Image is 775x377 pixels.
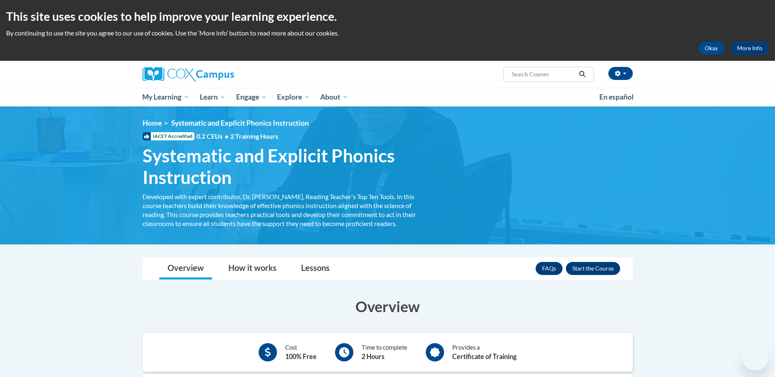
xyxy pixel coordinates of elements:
[599,93,634,101] span: En español
[698,42,724,55] button: Okay
[142,92,189,102] span: My Learning
[536,262,563,275] a: FAQs
[231,88,272,106] a: Engage
[236,92,267,102] span: Engage
[143,132,194,140] span: IACET Accredited
[315,88,353,106] a: About
[285,343,317,361] div: Cost
[730,42,769,55] a: More Info
[194,88,231,106] a: Learn
[220,258,285,279] a: How it works
[197,132,278,141] span: 0.2 CEUs
[272,88,315,106] a: Explore
[143,296,633,317] h3: Overview
[143,67,298,82] a: Cox Campus
[452,353,516,360] b: Certificate of Training
[159,258,212,279] a: Overview
[137,88,195,106] a: My Learning
[277,92,310,102] span: Explore
[362,353,384,360] b: 2 Hours
[566,262,620,275] button: Enroll
[362,343,407,361] div: Time to complete
[225,132,228,140] span: •
[171,119,309,127] span: Systematic and Explicit Phonics Instruction
[200,92,226,102] span: Learn
[452,343,516,361] div: Provides a
[130,88,645,106] div: Main menu
[594,89,639,106] a: En español
[143,192,424,228] div: Developed with expert contributor, Dr. [PERSON_NAME], Reading Teacher's Top Ten Tools. In this co...
[285,353,317,360] b: 100% Free
[143,119,162,127] a: Home
[230,132,278,140] span: 2 Training Hours
[143,67,234,82] img: Cox Campus
[143,145,424,188] span: Systematic and Explicit Phonics Instruction
[6,29,769,38] p: By continuing to use the site you agree to our use of cookies. Use the ‘More info’ button to read...
[293,258,338,279] a: Lessons
[742,344,768,370] iframe: Button to launch messaging window
[320,92,348,102] span: About
[576,69,588,79] button: Search
[511,69,576,79] input: Search Courses
[608,67,633,80] button: Account Settings
[6,8,769,24] h2: This site uses cookies to help improve your learning experience.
